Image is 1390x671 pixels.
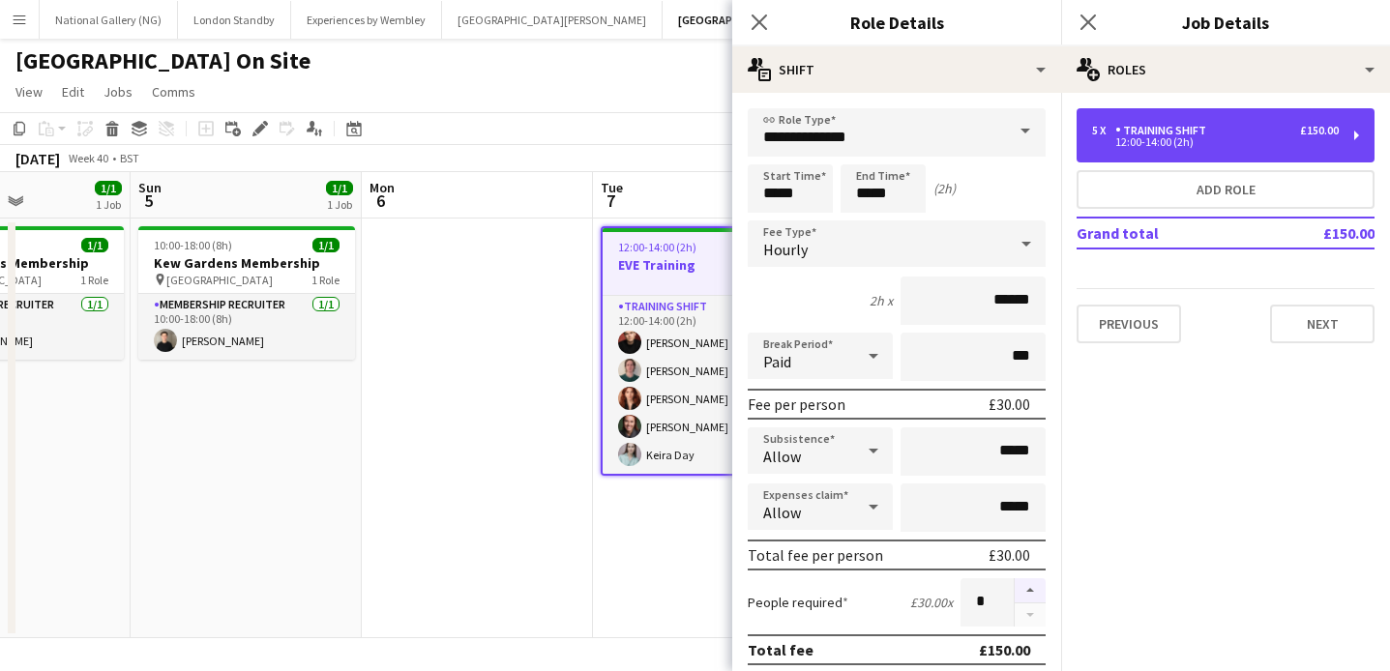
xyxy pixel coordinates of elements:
[95,181,122,195] span: 1/1
[15,46,311,75] h1: [GEOGRAPHIC_DATA] On Site
[291,1,442,39] button: Experiences by Wembley
[1270,305,1375,343] button: Next
[138,179,162,196] span: Sun
[80,273,108,287] span: 1 Role
[166,273,273,287] span: [GEOGRAPHIC_DATA]
[1077,170,1375,209] button: Add role
[601,226,817,476] app-job-card: 12:00-14:00 (2h)5/5EVE Training1 RoleTraining shift5/512:00-14:00 (2h)[PERSON_NAME][PERSON_NAME][...
[154,238,232,252] span: 10:00-18:00 (8h)
[663,1,844,39] button: [GEOGRAPHIC_DATA] On Site
[763,447,801,466] span: Allow
[1077,218,1259,248] td: Grand total
[598,190,623,212] span: 7
[1092,137,1339,147] div: 12:00-14:00 (2h)
[763,503,801,522] span: Allow
[732,10,1061,35] h3: Role Details
[81,238,108,252] span: 1/1
[311,273,340,287] span: 1 Role
[748,394,845,414] div: Fee per person
[1300,124,1339,137] div: £150.00
[748,640,813,659] div: Total fee
[178,1,291,39] button: London Standby
[763,352,791,371] span: Paid
[312,238,340,252] span: 1/1
[152,83,195,101] span: Comms
[910,594,953,611] div: £30.00 x
[442,1,663,39] button: [GEOGRAPHIC_DATA][PERSON_NAME]
[367,190,395,212] span: 6
[1061,10,1390,35] h3: Job Details
[603,256,815,274] h3: EVE Training
[732,46,1061,93] div: Shift
[1061,46,1390,93] div: Roles
[763,240,808,259] span: Hourly
[327,197,352,212] div: 1 Job
[138,226,355,360] app-job-card: 10:00-18:00 (8h)1/1Kew Gardens Membership [GEOGRAPHIC_DATA]1 RoleMembership Recruiter1/110:00-18:...
[120,151,139,165] div: BST
[96,79,140,104] a: Jobs
[96,197,121,212] div: 1 Job
[144,79,203,104] a: Comms
[618,240,696,254] span: 12:00-14:00 (2h)
[15,83,43,101] span: View
[54,79,92,104] a: Edit
[138,294,355,360] app-card-role: Membership Recruiter1/110:00-18:00 (8h)[PERSON_NAME]
[1015,578,1046,603] button: Increase
[603,296,815,474] app-card-role: Training shift5/512:00-14:00 (2h)[PERSON_NAME][PERSON_NAME][PERSON_NAME][PERSON_NAME]Keira Day
[1077,305,1181,343] button: Previous
[15,149,60,168] div: [DATE]
[601,179,623,196] span: Tue
[138,254,355,272] h3: Kew Gardens Membership
[989,545,1030,565] div: £30.00
[870,292,893,309] div: 2h x
[64,151,112,165] span: Week 40
[104,83,133,101] span: Jobs
[8,79,50,104] a: View
[989,394,1030,414] div: £30.00
[979,640,1030,659] div: £150.00
[933,180,956,197] div: (2h)
[370,179,395,196] span: Mon
[326,181,353,195] span: 1/1
[748,545,883,565] div: Total fee per person
[62,83,84,101] span: Edit
[135,190,162,212] span: 5
[40,1,178,39] button: National Gallery (NG)
[1259,218,1375,248] td: £150.00
[1092,124,1115,137] div: 5 x
[748,594,848,611] label: People required
[1115,124,1214,137] div: Training shift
